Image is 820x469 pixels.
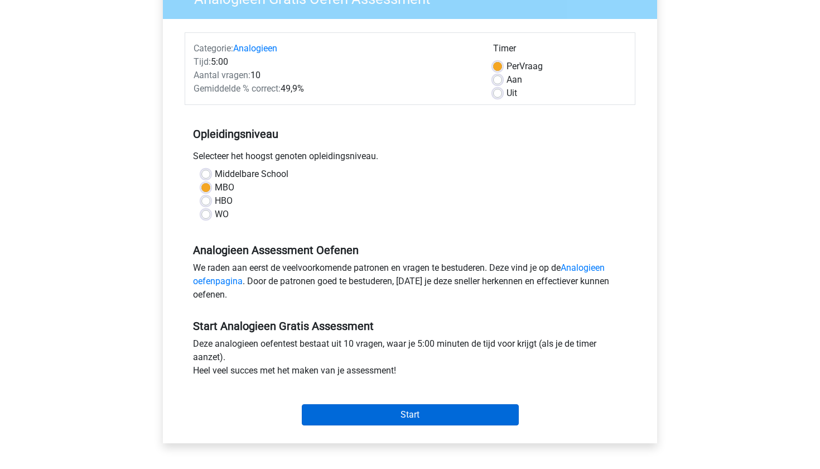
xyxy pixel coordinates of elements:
[233,43,277,54] a: Analogieen
[507,61,519,71] span: Per
[193,319,627,333] h5: Start Analogieen Gratis Assessment
[185,261,635,306] div: We raden aan eerst de veelvoorkomende patronen en vragen te bestuderen. Deze vind je op de . Door...
[215,181,234,194] label: MBO
[185,69,485,82] div: 10
[194,56,211,67] span: Tijd:
[507,87,517,100] label: Uit
[215,208,229,221] label: WO
[185,55,485,69] div: 5:00
[193,123,627,145] h5: Opleidingsniveau
[185,82,485,95] div: 49,9%
[193,243,627,257] h5: Analogieen Assessment Oefenen
[493,42,626,60] div: Timer
[194,43,233,54] span: Categorie:
[194,83,281,94] span: Gemiddelde % correct:
[185,337,635,382] div: Deze analogieen oefentest bestaat uit 10 vragen, waar je 5:00 minuten de tijd voor krijgt (als je...
[215,194,233,208] label: HBO
[507,60,543,73] label: Vraag
[507,73,522,87] label: Aan
[185,150,635,167] div: Selecteer het hoogst genoten opleidingsniveau.
[194,70,250,80] span: Aantal vragen:
[302,404,519,425] input: Start
[215,167,288,181] label: Middelbare School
